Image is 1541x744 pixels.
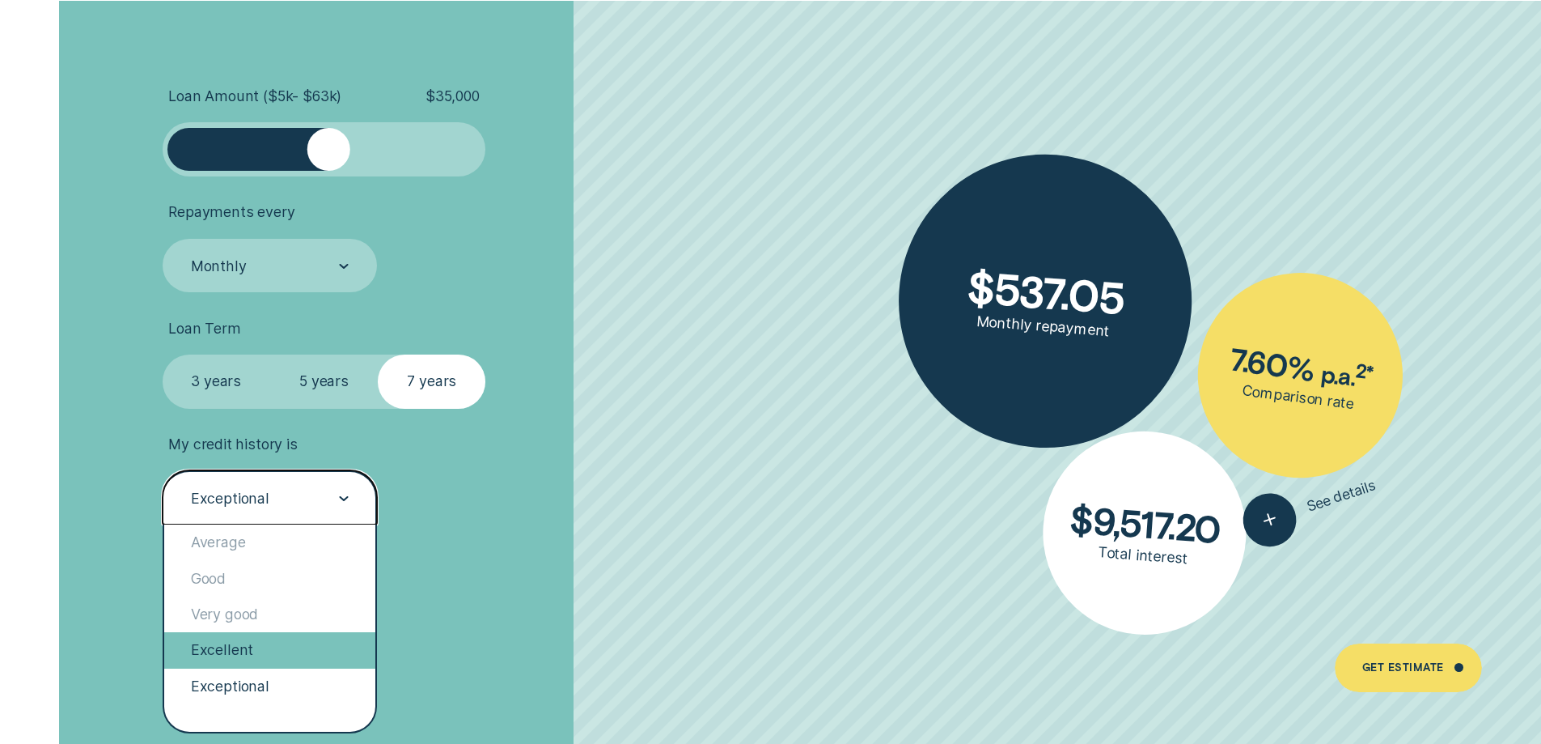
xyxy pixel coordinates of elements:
[164,632,376,668] div: Excellent
[164,669,376,704] div: Exceptional
[164,597,376,632] div: Very good
[191,490,269,508] div: Exceptional
[164,525,376,560] div: Average
[163,355,270,409] label: 3 years
[168,320,240,338] span: Loan Term
[378,355,485,409] label: 7 years
[168,436,297,453] span: My credit history is
[168,87,341,105] span: Loan Amount ( $5k - $63k )
[1236,460,1384,553] button: See details
[425,87,480,105] span: $ 35,000
[270,355,378,409] label: 5 years
[164,561,376,597] div: Good
[1304,477,1378,517] span: See details
[191,257,247,275] div: Monthly
[168,203,294,221] span: Repayments every
[1335,644,1481,692] a: Get Estimate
